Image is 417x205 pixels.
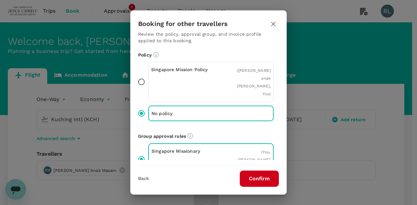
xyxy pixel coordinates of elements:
[153,52,159,58] svg: Booking restrictions are based on the selected travel policy.
[187,133,193,139] svg: Default approvers or custom approval rules (if available) are based on the user group.
[138,133,279,139] p: Group approval rules
[151,110,211,117] p: No policy
[240,171,279,187] button: Confirm
[138,52,279,58] p: Policy
[151,66,211,73] p: Singapore Mission Policy
[138,176,149,181] button: Back
[151,148,211,154] p: Singapore Missionary
[237,68,271,96] span: ( [PERSON_NAME] anak [PERSON_NAME], You )
[138,31,279,44] p: Review the policy, approval group, and invoice profile applied to this booking.
[138,20,228,28] h3: Booking for other travellers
